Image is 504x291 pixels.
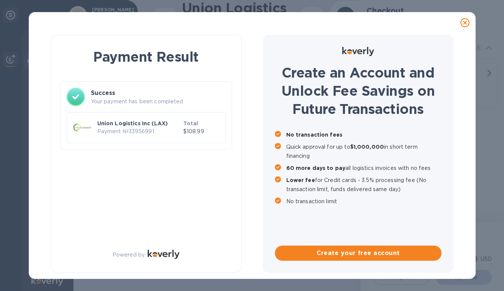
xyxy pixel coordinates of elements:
[286,177,315,183] b: Lower fee
[91,89,226,98] h3: Success
[286,132,343,138] b: No transaction fees
[112,251,145,259] p: Powered by
[275,64,442,118] h1: Create an Account and Unlock Fee Savings on Future Transactions
[148,250,179,259] img: Logo
[183,120,198,126] b: Total
[97,120,180,127] p: Union Logistics Inc (LAX)
[63,47,229,66] h1: Payment Result
[286,163,442,173] p: all logistics invoices with no fees
[281,249,435,258] span: Create your free account
[275,246,442,261] button: Create your free account
[97,128,180,135] p: Payment № 33956991
[183,128,219,135] p: $108.99
[286,165,346,171] b: 60 more days to pay
[350,144,384,150] b: $1,000,000
[91,98,226,106] p: Your payment has been completed.
[286,176,442,194] p: for Credit cards - 3.5% processing fee (No transaction limit, funds delivered same day)
[342,47,374,56] img: Logo
[286,197,442,206] p: No transaction limit
[286,142,442,160] p: Quick approval for up to in short term financing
